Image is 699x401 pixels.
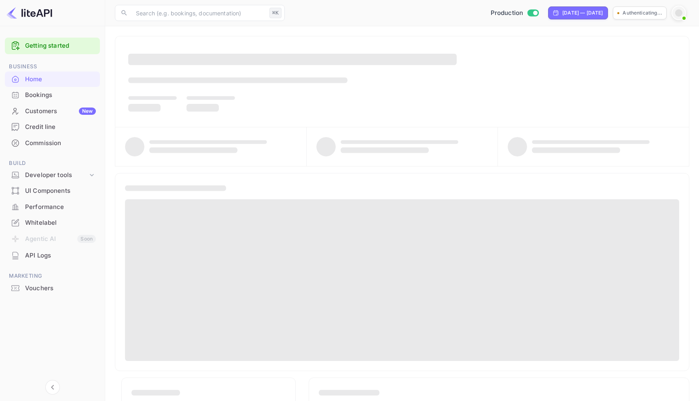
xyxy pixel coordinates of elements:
[623,9,662,17] p: Authenticating...
[25,139,96,148] div: Commission
[25,284,96,293] div: Vouchers
[25,251,96,260] div: API Logs
[25,41,96,51] a: Getting started
[5,103,100,118] a: CustomersNew
[6,6,52,19] img: LiteAPI logo
[5,281,100,295] a: Vouchers
[5,72,100,87] a: Home
[5,281,100,296] div: Vouchers
[269,8,282,18] div: ⌘K
[562,9,603,17] div: [DATE] — [DATE]
[25,91,96,100] div: Bookings
[25,186,96,196] div: UI Components
[45,380,60,395] button: Collapse navigation
[5,215,100,231] div: Whitelabel
[5,135,100,150] a: Commission
[491,8,523,18] span: Production
[5,159,100,168] span: Build
[5,119,100,134] a: Credit line
[25,171,88,180] div: Developer tools
[5,183,100,198] a: UI Components
[5,248,100,264] div: API Logs
[5,248,100,263] a: API Logs
[5,87,100,103] div: Bookings
[25,107,96,116] div: Customers
[5,62,100,71] span: Business
[5,119,100,135] div: Credit line
[5,183,100,199] div: UI Components
[5,87,100,102] a: Bookings
[25,122,96,132] div: Credit line
[5,215,100,230] a: Whitelabel
[25,203,96,212] div: Performance
[487,8,542,18] div: Switch to Sandbox mode
[5,199,100,214] a: Performance
[5,272,100,281] span: Marketing
[5,168,100,182] div: Developer tools
[5,38,100,54] div: Getting started
[25,218,96,228] div: Whitelabel
[5,199,100,215] div: Performance
[25,75,96,84] div: Home
[79,108,96,115] div: New
[548,6,608,19] div: Click to change the date range period
[131,5,266,21] input: Search (e.g. bookings, documentation)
